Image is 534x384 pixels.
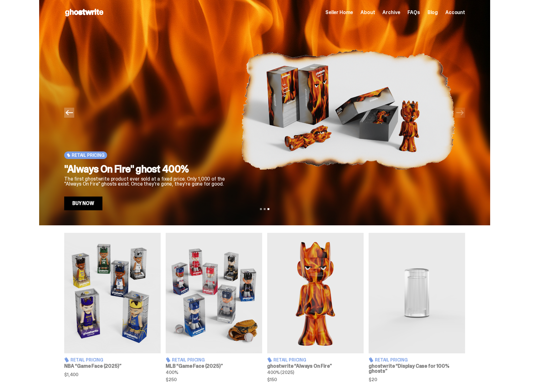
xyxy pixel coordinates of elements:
h3: ghostwrite “Always On Fire” [267,364,364,369]
a: Game Face (2025) Retail Pricing [64,233,161,382]
a: Seller Home [325,10,353,15]
button: View slide 2 [264,208,266,210]
span: $20 [369,377,465,382]
button: Previous [64,108,74,118]
span: $150 [267,377,364,382]
a: Always On Fire Retail Pricing [267,233,364,382]
a: Game Face (2025) Retail Pricing [166,233,262,382]
a: Display Case for 100% ghosts Retail Pricing [369,233,465,382]
button: Next [455,108,465,118]
span: Retail Pricing [273,358,306,362]
span: $1,400 [64,372,161,377]
span: Retail Pricing [375,358,408,362]
span: Retail Pricing [72,153,105,158]
h3: MLB “Game Face (2025)” [166,364,262,369]
a: Blog [428,10,438,15]
button: View slide 3 [267,208,269,210]
span: 400% [166,370,178,375]
span: Retail Pricing [172,358,205,362]
h2: "Always On Fire" ghost 400% [64,164,231,174]
h3: NBA “Game Face (2025)” [64,364,161,369]
img: Display Case for 100% ghosts [369,233,465,353]
a: Account [445,10,465,15]
img: Always On Fire [267,233,364,353]
img: Game Face (2025) [64,233,161,353]
button: View slide 1 [260,208,262,210]
span: 400% (2025) [267,370,294,375]
img: "Always On Fire" ghost 400% [241,25,455,194]
p: The first ghostwrite product ever sold at a fixed price. Only 1,000 of the "Always On Fire" ghost... [64,177,231,187]
span: Retail Pricing [70,358,103,362]
span: $250 [166,377,262,382]
a: Buy Now [64,197,102,210]
a: About [360,10,375,15]
a: FAQs [407,10,420,15]
img: Game Face (2025) [166,233,262,353]
h3: ghostwrite “Display Case for 100% ghosts” [369,364,465,374]
a: Archive [382,10,400,15]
